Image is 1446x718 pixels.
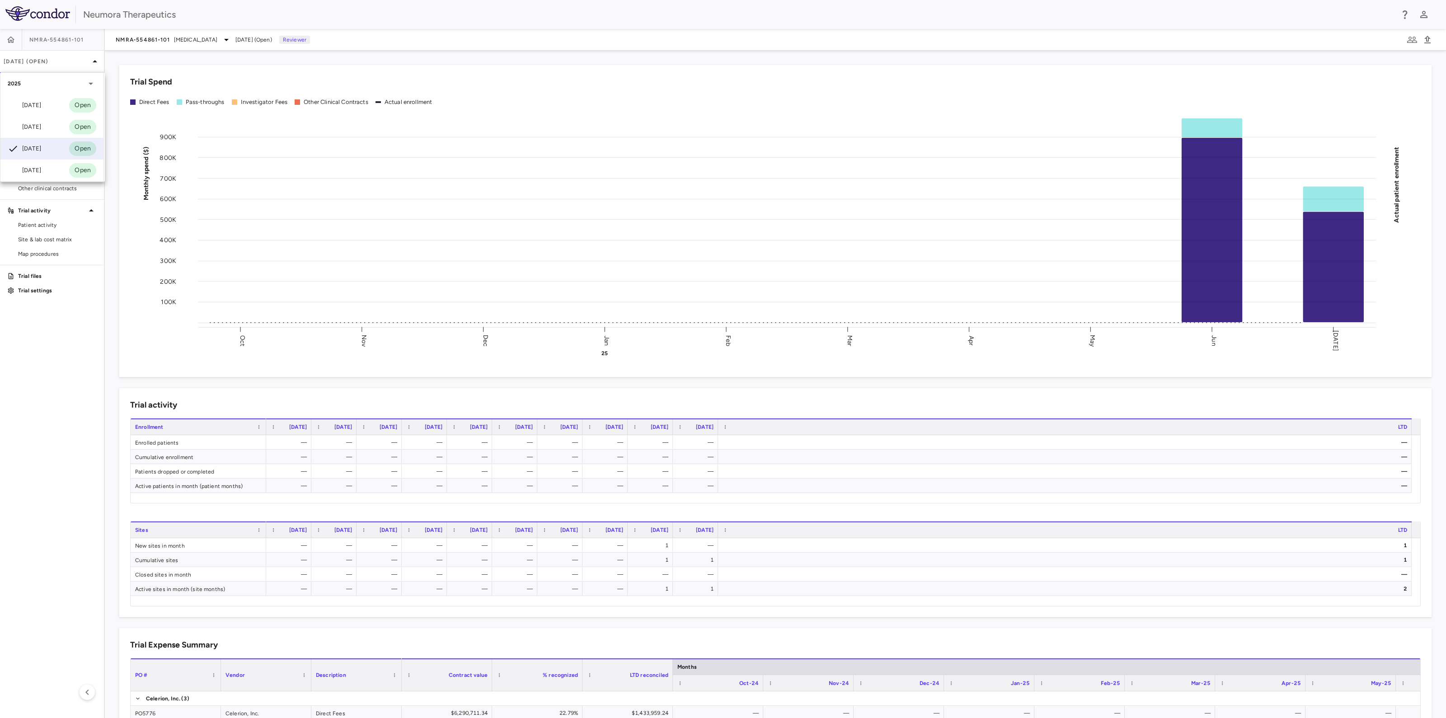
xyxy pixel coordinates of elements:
[69,100,96,110] span: Open
[69,144,96,154] span: Open
[69,165,96,175] span: Open
[8,165,41,176] div: [DATE]
[8,143,41,154] div: [DATE]
[8,80,21,88] p: 2025
[0,73,103,94] div: 2025
[8,100,41,111] div: [DATE]
[69,122,96,132] span: Open
[8,122,41,132] div: [DATE]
